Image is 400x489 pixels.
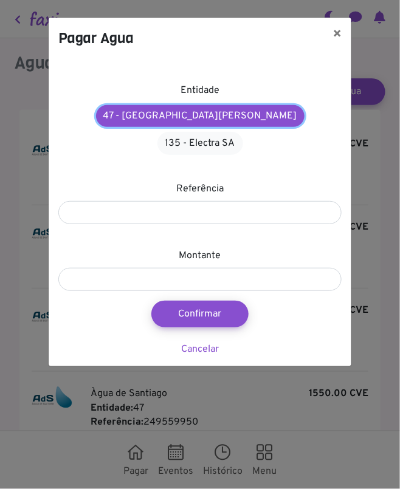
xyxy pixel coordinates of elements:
[179,248,221,263] label: Montante
[96,105,305,127] a: 47 - [GEOGRAPHIC_DATA][PERSON_NAME]
[157,132,243,155] a: 135 - Electra SA
[181,83,219,98] label: Entidade
[176,182,224,196] label: Referência
[58,27,134,49] h4: Pagar Agua
[181,343,219,355] a: Cancelar
[151,301,249,327] button: Confirmar
[323,18,351,52] button: ×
